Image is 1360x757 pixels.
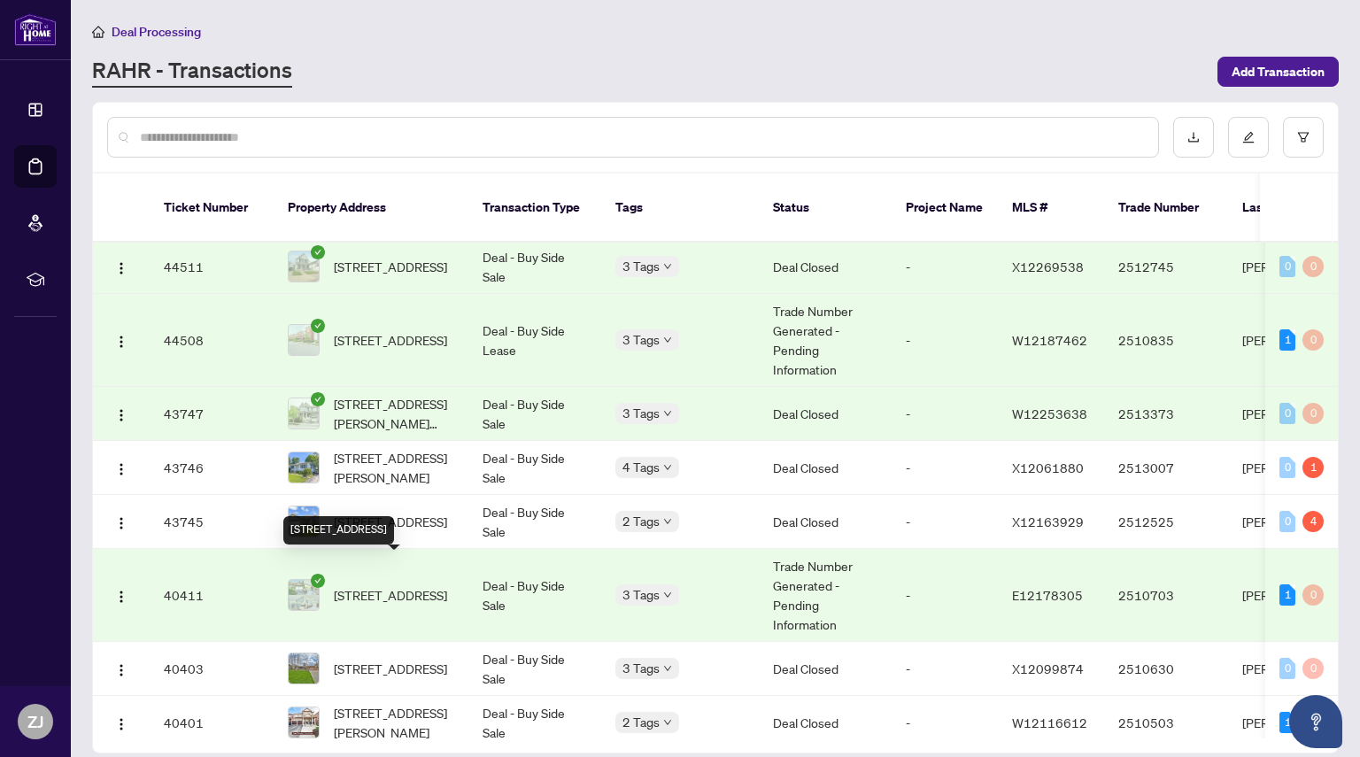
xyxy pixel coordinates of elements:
div: 0 [1279,457,1295,478]
span: down [663,336,672,344]
div: 0 [1302,256,1324,277]
th: Transaction Type [468,174,601,243]
td: Deal - Buy Side Sale [468,441,601,495]
img: Logo [114,408,128,422]
span: check-circle [311,245,325,259]
button: Logo [107,708,135,737]
th: Ticket Number [150,174,274,243]
td: 2513007 [1104,441,1228,495]
td: Deal - Buy Side Sale [468,387,601,441]
span: W12253638 [1012,406,1087,421]
div: 1 [1279,329,1295,351]
div: 0 [1279,403,1295,424]
span: [STREET_ADDRESS][PERSON_NAME] [334,448,454,487]
span: down [663,591,672,599]
div: 0 [1302,584,1324,606]
td: Deal - Buy Side Lease [468,294,601,387]
img: thumbnail-img [289,325,319,355]
div: 0 [1302,658,1324,679]
img: Logo [114,261,128,275]
th: Property Address [274,174,468,243]
td: - [892,642,998,696]
a: RAHR - Transactions [92,56,292,88]
button: Logo [107,453,135,482]
span: Deal Processing [112,24,201,40]
td: 40411 [150,549,274,642]
td: - [892,294,998,387]
th: Project Name [892,174,998,243]
td: Deal Closed [759,642,892,696]
span: [STREET_ADDRESS][PERSON_NAME][PERSON_NAME] [334,394,454,433]
td: Deal - Buy Side Sale [468,549,601,642]
td: Trade Number Generated - Pending Information [759,294,892,387]
td: - [892,495,998,549]
td: 44511 [150,240,274,294]
th: Trade Number [1104,174,1228,243]
span: check-circle [311,319,325,333]
div: 1 [1302,457,1324,478]
span: check-circle [311,574,325,588]
span: down [663,517,672,526]
td: 2510630 [1104,642,1228,696]
span: edit [1242,131,1255,143]
span: [STREET_ADDRESS] [334,330,447,350]
button: Add Transaction [1217,57,1339,87]
td: Deal Closed [759,387,892,441]
span: down [663,262,672,271]
td: Deal Closed [759,495,892,549]
div: 0 [1279,511,1295,532]
span: down [663,409,672,418]
td: Deal Closed [759,240,892,294]
span: filter [1297,131,1310,143]
td: 43745 [150,495,274,549]
span: W12187462 [1012,332,1087,348]
span: down [663,718,672,727]
button: filter [1283,117,1324,158]
img: Logo [114,462,128,476]
td: - [892,387,998,441]
span: [STREET_ADDRESS][PERSON_NAME] [334,703,454,742]
span: 2 Tags [622,511,660,531]
div: 0 [1302,403,1324,424]
span: 3 Tags [622,329,660,350]
button: Logo [107,326,135,354]
span: [STREET_ADDRESS] [334,585,447,605]
span: down [663,463,672,472]
td: - [892,549,998,642]
span: 4 Tags [622,457,660,477]
th: Tags [601,174,759,243]
td: 43746 [150,441,274,495]
div: 1 [1279,584,1295,606]
span: 3 Tags [622,256,660,276]
td: 2513373 [1104,387,1228,441]
td: Trade Number Generated - Pending Information [759,549,892,642]
td: 2510703 [1104,549,1228,642]
img: Logo [114,590,128,604]
div: 4 [1302,511,1324,532]
button: Logo [107,654,135,683]
button: edit [1228,117,1269,158]
img: thumbnail-img [289,707,319,738]
span: down [663,664,672,673]
img: thumbnail-img [289,398,319,429]
img: thumbnail-img [289,452,319,483]
span: X12061880 [1012,460,1084,475]
div: [STREET_ADDRESS] [283,516,394,545]
span: W12116612 [1012,715,1087,730]
img: logo [14,13,57,46]
button: Logo [107,399,135,428]
span: 3 Tags [622,658,660,678]
img: Logo [114,717,128,731]
td: 44508 [150,294,274,387]
td: - [892,240,998,294]
td: Deal - Buy Side Sale [468,696,601,750]
td: Deal - Buy Side Sale [468,240,601,294]
div: 1 [1279,712,1295,733]
span: [STREET_ADDRESS] [334,659,447,678]
td: 2510835 [1104,294,1228,387]
span: Add Transaction [1232,58,1325,86]
td: 2512525 [1104,495,1228,549]
img: thumbnail-img [289,580,319,610]
img: Logo [114,663,128,677]
span: X12099874 [1012,660,1084,676]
